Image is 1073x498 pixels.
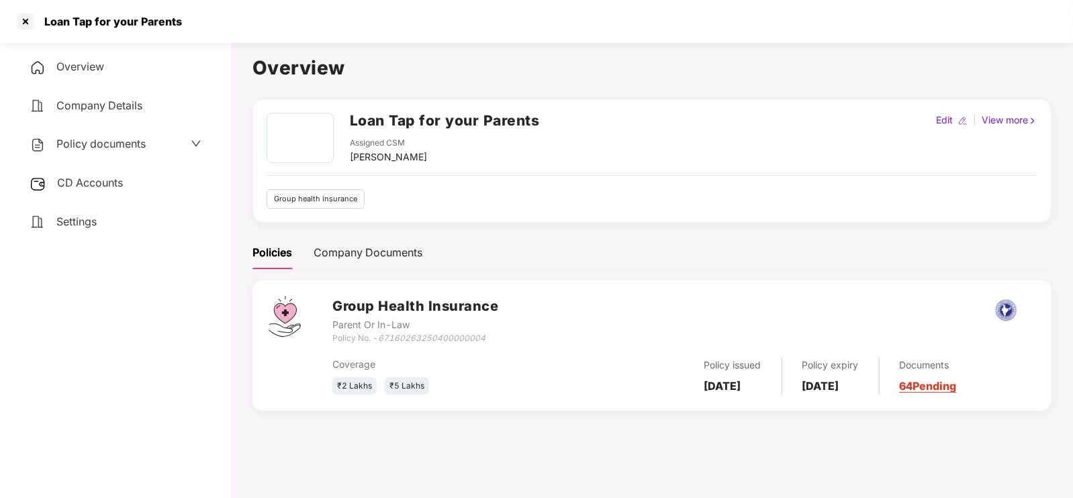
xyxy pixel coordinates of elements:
[57,176,123,189] span: CD Accounts
[56,60,104,73] span: Overview
[933,113,955,128] div: Edit
[704,358,761,372] div: Policy issued
[30,98,46,114] img: svg+xml;base64,PHN2ZyB4bWxucz0iaHR0cDovL3d3dy53My5vcmcvMjAwMC9zdmciIHdpZHRoPSIyNCIgaGVpZ2h0PSIyNC...
[30,137,46,153] img: svg+xml;base64,PHN2ZyB4bWxucz0iaHR0cDovL3d3dy53My5vcmcvMjAwMC9zdmciIHdpZHRoPSIyNCIgaGVpZ2h0PSIyNC...
[252,53,1052,83] h1: Overview
[332,357,567,372] div: Coverage
[350,150,427,164] div: [PERSON_NAME]
[332,296,498,317] h3: Group Health Insurance
[30,214,46,230] img: svg+xml;base64,PHN2ZyB4bWxucz0iaHR0cDovL3d3dy53My5vcmcvMjAwMC9zdmciIHdpZHRoPSIyNCIgaGVpZ2h0PSIyNC...
[979,113,1040,128] div: View more
[958,116,968,126] img: editIcon
[332,332,498,345] div: Policy No. -
[314,244,422,261] div: Company Documents
[56,215,97,228] span: Settings
[269,296,301,337] img: svg+xml;base64,PHN2ZyB4bWxucz0iaHR0cDovL3d3dy53My5vcmcvMjAwMC9zdmciIHdpZHRoPSI0Ny43MTQiIGhlaWdodD...
[900,358,957,372] div: Documents
[191,138,201,149] span: down
[704,379,741,393] b: [DATE]
[267,189,365,209] div: Group health insurance
[252,244,292,261] div: Policies
[802,358,859,372] div: Policy expiry
[900,379,957,393] a: 64 Pending
[30,60,46,76] img: svg+xml;base64,PHN2ZyB4bWxucz0iaHR0cDovL3d3dy53My5vcmcvMjAwMC9zdmciIHdpZHRoPSIyNCIgaGVpZ2h0PSIyNC...
[983,297,1029,323] img: nia.png
[802,379,839,393] b: [DATE]
[332,317,498,332] div: Parent Or In-Law
[385,377,429,395] div: ₹5 Lakhs
[378,333,485,343] i: 67160263250400000004
[1028,116,1037,126] img: rightIcon
[350,109,540,132] h2: Loan Tap for your Parents
[350,137,427,150] div: Assigned CSM
[56,137,146,150] span: Policy documents
[970,113,979,128] div: |
[332,377,377,395] div: ₹2 Lakhs
[36,15,182,28] div: Loan Tap for your Parents
[56,99,142,112] span: Company Details
[30,176,46,192] img: svg+xml;base64,PHN2ZyB3aWR0aD0iMjUiIGhlaWdodD0iMjQiIHZpZXdCb3g9IjAgMCAyNSAyNCIgZmlsbD0ibm9uZSIgeG...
